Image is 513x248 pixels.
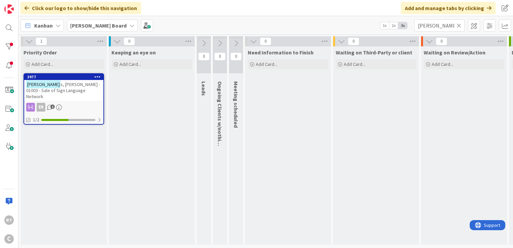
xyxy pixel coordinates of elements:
span: 3x [398,22,407,29]
span: 0 [124,37,135,45]
mark: [PERSON_NAME] [26,80,60,88]
div: Add and manage tabs by clicking [401,2,496,14]
input: Quick Filter... [414,19,465,32]
span: Leads [200,81,207,96]
span: Add Card... [344,61,365,67]
span: 0 [436,37,447,45]
span: 0 [348,37,359,45]
span: Kanban [34,22,53,30]
span: 0 [198,52,209,60]
span: Waiting on Review/Action [424,49,485,56]
span: Add Card... [432,61,453,67]
div: 3977[PERSON_NAME]s, [PERSON_NAME] - 01003 - Sale of Sign Language Network [24,74,103,101]
span: Priority Order [24,49,57,56]
div: ER [37,103,45,112]
span: 0 [260,37,271,45]
span: Meeting scheduled [233,81,239,128]
span: 0 [230,52,242,60]
a: 3977[PERSON_NAME]s, [PERSON_NAME] - 01003 - Sale of Sign Language NetworkER1/2 [24,73,104,125]
b: [PERSON_NAME] Board [70,22,127,29]
span: Add Card... [120,61,141,67]
img: Visit kanbanzone.com [4,4,14,14]
div: C [4,234,14,244]
div: ER [24,103,103,112]
span: 1 [50,105,55,109]
div: 3977 [24,74,103,80]
span: 1x [380,22,389,29]
span: s, [PERSON_NAME] - 01003 - Sale of Sign Language Network [26,81,100,99]
span: Need Information to Finish [248,49,314,56]
span: Waiting on Third-Party or client [336,49,412,56]
span: Support [14,1,31,9]
span: 1/2 [33,116,39,123]
span: Add Card... [32,61,53,67]
span: Keeping an eye on [111,49,156,56]
span: Add Card... [256,61,277,67]
div: RT [4,215,14,225]
div: Click our logo to show/hide this navigation [20,2,141,14]
span: 2x [389,22,398,29]
span: 0 [214,52,226,60]
span: 1 [36,37,47,45]
div: 3977 [27,75,103,79]
span: Ongoing Clients w/nothing ATM [217,81,223,158]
